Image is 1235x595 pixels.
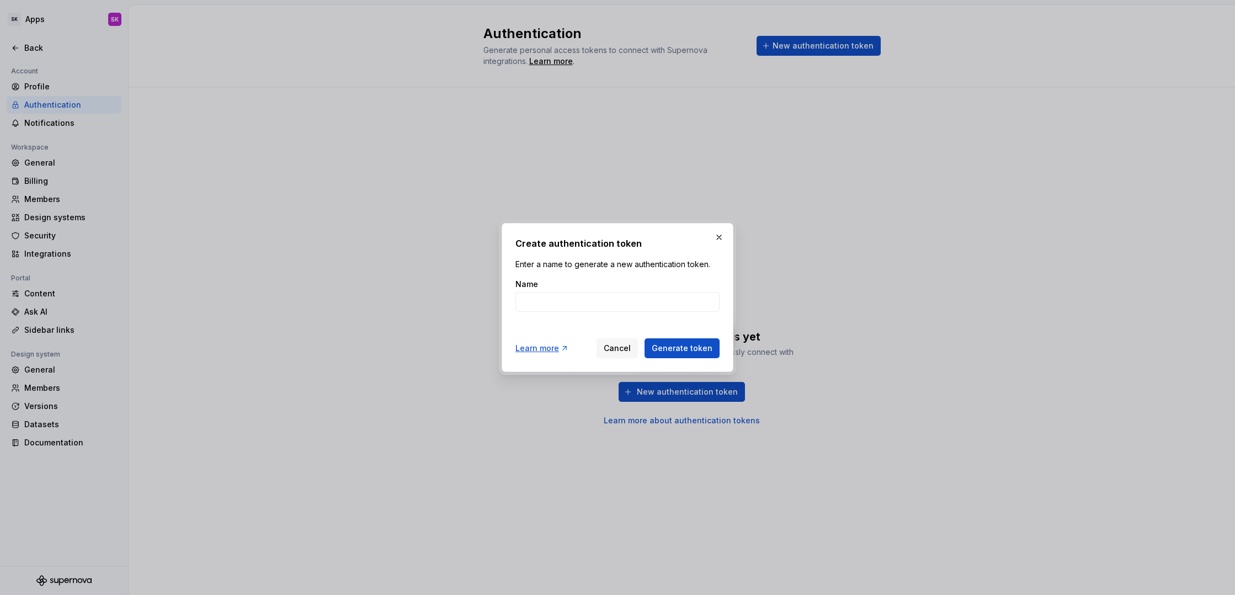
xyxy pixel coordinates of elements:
h2: Create authentication token [515,237,720,250]
label: Name [515,279,538,290]
button: Generate token [645,338,720,358]
button: Cancel [597,338,638,358]
a: Learn more [515,343,569,354]
span: Generate token [652,343,712,354]
p: Enter a name to generate a new authentication token. [515,259,720,270]
span: Cancel [604,343,631,354]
